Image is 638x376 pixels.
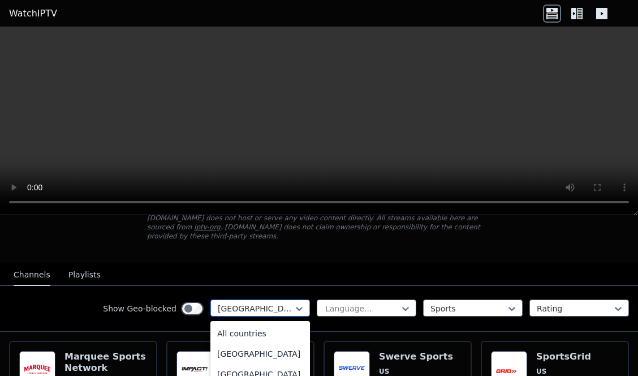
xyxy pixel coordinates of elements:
label: Show Geo-blocked [103,303,176,314]
h6: Swerve Sports [379,351,453,362]
h6: Marquee Sports Network [64,351,147,374]
span: US [536,367,546,376]
p: [DOMAIN_NAME] does not host or serve any video content directly. All streams available here are s... [147,213,491,241]
button: Playlists [68,264,101,286]
span: US [379,367,389,376]
a: WatchIPTV [9,7,57,20]
a: iptv-org [194,223,221,231]
button: Channels [14,264,50,286]
div: All countries [210,323,310,344]
div: [GEOGRAPHIC_DATA] [210,344,310,364]
h6: SportsGrid [536,351,591,362]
